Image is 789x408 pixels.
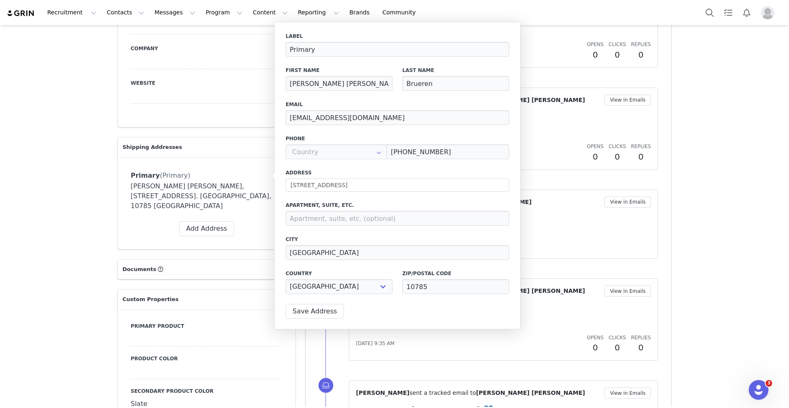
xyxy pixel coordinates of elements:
[286,110,509,125] input: Email
[150,3,200,22] button: Messages
[356,340,394,347] span: [DATE] 9:35 AM
[378,3,424,22] a: Community
[131,387,282,395] label: Secondary product color
[402,270,509,277] label: Zip/Postal Code
[749,380,768,400] iframe: Intercom live chat
[122,143,182,151] span: Shipping Addresses
[604,387,651,399] button: View in Emails
[286,67,392,74] label: First Name
[293,3,344,22] button: Reporting
[609,151,626,163] h2: 0
[344,3,377,22] a: Brands
[248,3,293,22] button: Content
[201,3,247,22] button: Program
[587,144,604,149] span: Opens
[131,355,282,362] label: Product color
[701,3,719,22] button: Search
[7,9,35,17] img: grin logo
[587,151,604,163] h2: 0
[766,380,772,387] span: 3
[476,97,585,103] span: [PERSON_NAME] [PERSON_NAME]
[131,322,282,330] label: Primary product
[286,169,509,176] label: Address
[719,3,737,22] a: Tasks
[476,287,585,294] span: [PERSON_NAME] [PERSON_NAME]
[286,245,509,260] input: City
[587,42,604,47] span: Opens
[286,32,509,40] label: Label
[179,221,234,236] button: Add Address
[7,7,337,16] body: Rich Text Area. Press ALT-0 for help.
[122,265,156,274] span: Documents
[286,211,509,226] input: Apartment, suite, etc. (optional)
[631,42,651,47] span: Replies
[631,335,651,341] span: Replies
[286,76,392,91] input: First Name
[286,144,387,159] input: Country
[587,49,604,61] h2: 0
[604,197,651,208] button: View in Emails
[409,389,476,396] span: sent a tracked email to
[402,76,509,91] input: Last Name
[131,45,282,52] label: Company
[631,144,651,149] span: Replies
[387,144,509,159] input: (XXX) XXX-XXXX
[286,135,509,142] label: Phone
[587,335,604,341] span: Opens
[286,178,509,192] input: Address
[604,285,651,297] button: View in Emails
[631,151,651,163] h2: 0
[761,6,774,19] img: placeholder-profile.jpg
[131,79,282,87] label: Website
[609,341,626,354] h2: 0
[286,270,392,277] label: Country
[609,144,626,149] span: Clicks
[286,42,509,57] input: Home address
[402,67,509,74] label: Last Name
[286,101,509,108] label: Email
[42,3,102,22] button: Recruitment
[131,181,282,211] div: [PERSON_NAME] [PERSON_NAME], [STREET_ADDRESS]. [GEOGRAPHIC_DATA], 10785 [GEOGRAPHIC_DATA]
[609,335,626,341] span: Clicks
[286,236,509,243] label: City
[604,95,651,106] button: View in Emails
[609,42,626,47] span: Clicks
[131,172,160,179] span: Primary
[587,341,604,354] h2: 0
[631,49,651,61] h2: 0
[402,279,509,294] input: Zip/Postal code
[160,172,190,179] span: (Primary)
[631,341,651,354] h2: 0
[756,6,782,19] button: Profile
[609,49,626,61] h2: 0
[122,295,178,304] span: Custom Properties
[102,3,149,22] button: Contacts
[286,202,509,209] label: Apartment, suite, etc.
[286,304,344,319] button: Save Address
[476,389,585,396] span: [PERSON_NAME] [PERSON_NAME]
[738,3,756,22] button: Notifications
[356,389,409,396] span: [PERSON_NAME]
